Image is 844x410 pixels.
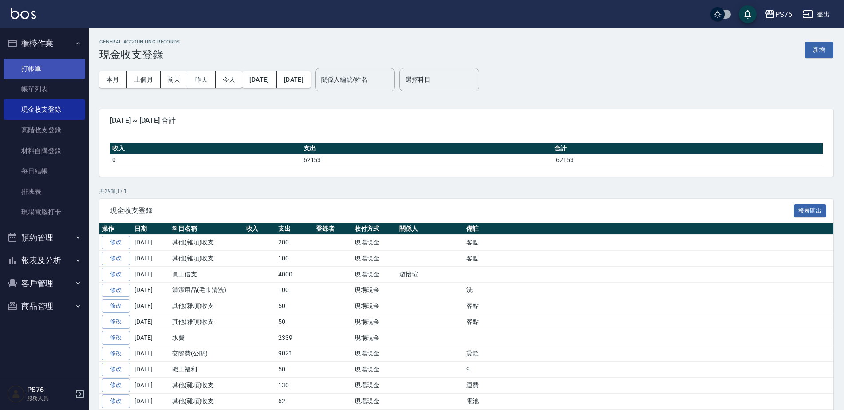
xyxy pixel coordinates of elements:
[4,295,85,318] button: 商品管理
[27,394,72,402] p: 服務人員
[276,378,314,394] td: 130
[276,251,314,267] td: 100
[277,71,311,88] button: [DATE]
[102,363,130,376] a: 修改
[244,223,276,235] th: 收入
[102,268,130,281] a: 修改
[352,393,397,409] td: 現場現金
[794,206,827,214] a: 報表匯出
[4,226,85,249] button: 預約管理
[464,346,833,362] td: 貸款
[4,161,85,181] a: 每日結帳
[352,223,397,235] th: 收付方式
[276,266,314,282] td: 4000
[397,223,464,235] th: 關係人
[4,79,85,99] a: 帳單列表
[464,235,833,251] td: 客點
[276,362,314,378] td: 50
[276,282,314,298] td: 100
[170,223,244,235] th: 科目名稱
[314,223,352,235] th: 登錄者
[99,48,180,61] h3: 現金收支登錄
[102,236,130,249] a: 修改
[170,314,244,330] td: 其他(雜項)收支
[276,314,314,330] td: 50
[464,393,833,409] td: 電池
[170,393,244,409] td: 其他(雜項)收支
[102,252,130,265] a: 修改
[132,378,170,394] td: [DATE]
[170,298,244,314] td: 其他(雜項)收支
[276,330,314,346] td: 2339
[464,282,833,298] td: 洗
[352,314,397,330] td: 現場現金
[352,362,397,378] td: 現場現金
[99,39,180,45] h2: GENERAL ACCOUNTING RECORDS
[132,235,170,251] td: [DATE]
[102,299,130,313] a: 修改
[11,8,36,19] img: Logo
[188,71,216,88] button: 昨天
[110,116,823,125] span: [DATE] ~ [DATE] 合計
[4,272,85,295] button: 客戶管理
[4,249,85,272] button: 報表及分析
[276,346,314,362] td: 9021
[7,385,25,403] img: Person
[132,298,170,314] td: [DATE]
[805,42,833,58] button: 新增
[352,266,397,282] td: 現場現金
[352,282,397,298] td: 現場現金
[4,202,85,222] a: 現場電腦打卡
[775,9,792,20] div: PS76
[132,251,170,267] td: [DATE]
[132,362,170,378] td: [DATE]
[552,143,823,154] th: 合計
[99,71,127,88] button: 本月
[110,206,794,215] span: 現金收支登錄
[799,6,833,23] button: 登出
[110,143,301,154] th: 收入
[352,378,397,394] td: 現場現金
[352,235,397,251] td: 現場現金
[127,71,161,88] button: 上個月
[161,71,188,88] button: 前天
[132,330,170,346] td: [DATE]
[4,181,85,202] a: 排班表
[552,154,823,166] td: -62153
[352,346,397,362] td: 現場現金
[4,59,85,79] a: 打帳單
[464,314,833,330] td: 客點
[301,143,552,154] th: 支出
[132,393,170,409] td: [DATE]
[464,251,833,267] td: 客點
[276,235,314,251] td: 200
[27,386,72,394] h5: PS76
[132,282,170,298] td: [DATE]
[4,32,85,55] button: 櫃檯作業
[276,223,314,235] th: 支出
[132,346,170,362] td: [DATE]
[352,298,397,314] td: 現場現金
[242,71,276,88] button: [DATE]
[170,251,244,267] td: 其他(雜項)收支
[102,378,130,392] a: 修改
[761,5,796,24] button: PS76
[170,235,244,251] td: 其他(雜項)收支
[110,154,301,166] td: 0
[102,284,130,297] a: 修改
[276,298,314,314] td: 50
[739,5,757,23] button: save
[99,187,833,195] p: 共 29 筆, 1 / 1
[99,223,132,235] th: 操作
[805,45,833,54] a: 新增
[4,120,85,140] a: 高階收支登錄
[216,71,243,88] button: 今天
[464,378,833,394] td: 運費
[170,266,244,282] td: 員工借支
[464,298,833,314] td: 客點
[102,347,130,361] a: 修改
[352,330,397,346] td: 現場現金
[276,393,314,409] td: 62
[464,362,833,378] td: 9
[102,331,130,345] a: 修改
